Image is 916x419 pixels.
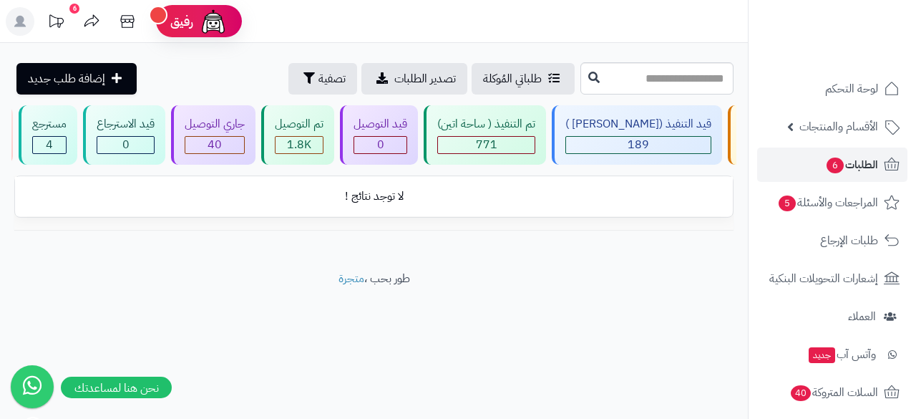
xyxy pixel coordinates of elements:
span: جديد [809,347,835,363]
span: 1.8K [287,136,311,153]
span: 6 [827,158,844,173]
div: قيد التوصيل [354,116,407,133]
a: تم التنفيذ ( ساحة اتين) 771 [421,105,549,165]
div: 4 [33,137,66,153]
div: 771 [438,137,535,153]
a: جاري التوصيل 40 [168,105,258,165]
button: تصفية [288,63,357,95]
span: إشعارات التحويلات البنكية [769,269,878,289]
div: قيد التنفيذ ([PERSON_NAME] ) [565,116,711,133]
div: 6 [69,4,79,14]
span: رفيق [170,13,193,30]
img: ai-face.png [199,7,228,36]
span: العملاء [848,307,876,327]
a: قيد التوصيل 0 [337,105,421,165]
span: الطلبات [825,155,878,175]
div: 0 [354,137,406,153]
span: السلات المتروكة [789,382,878,403]
a: مسترجع 4 [16,105,80,165]
span: 0 [122,136,130,153]
a: طلباتي المُوكلة [472,63,575,95]
span: 40 [791,385,811,401]
span: إضافة طلب جديد [28,70,105,87]
a: بانتظار المراجعة 5 [725,105,820,165]
span: 771 [476,136,497,153]
div: تم التنفيذ ( ساحة اتين) [437,116,535,133]
div: مسترجع [32,116,67,133]
a: تصدير الطلبات [361,63,467,95]
span: طلبات الإرجاع [820,231,878,251]
div: 1762 [276,137,323,153]
span: الأقسام والمنتجات [799,117,878,137]
a: تم التوصيل 1.8K [258,105,337,165]
a: إشعارات التحويلات البنكية [757,261,907,296]
span: 189 [628,136,649,153]
a: إضافة طلب جديد [16,63,137,95]
a: قيد التنفيذ ([PERSON_NAME] ) 189 [549,105,725,165]
span: لوحة التحكم [825,79,878,99]
a: العملاء [757,299,907,334]
a: الطلبات6 [757,148,907,182]
div: تم التوصيل [275,116,323,133]
span: 0 [377,136,384,153]
div: جاري التوصيل [185,116,245,133]
a: المراجعات والأسئلة5 [757,186,907,220]
span: 4 [46,136,53,153]
span: تصدير الطلبات [394,70,456,87]
a: تحديثات المنصة [38,7,74,39]
span: طلباتي المُوكلة [483,70,542,87]
a: السلات المتروكة40 [757,375,907,410]
a: طلبات الإرجاع [757,223,907,258]
span: وآتس آب [807,345,876,365]
span: 40 [208,136,222,153]
a: وآتس آبجديد [757,337,907,372]
div: 40 [185,137,244,153]
div: 0 [97,137,154,153]
a: لوحة التحكم [757,72,907,106]
a: متجرة [338,270,364,287]
span: المراجعات والأسئلة [777,193,878,213]
div: قيد الاسترجاع [97,116,155,133]
span: 5 [779,196,796,211]
td: لا توجد نتائج ! [15,177,733,216]
span: تصفية [318,70,346,87]
a: قيد الاسترجاع 0 [80,105,168,165]
div: 189 [566,137,711,153]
